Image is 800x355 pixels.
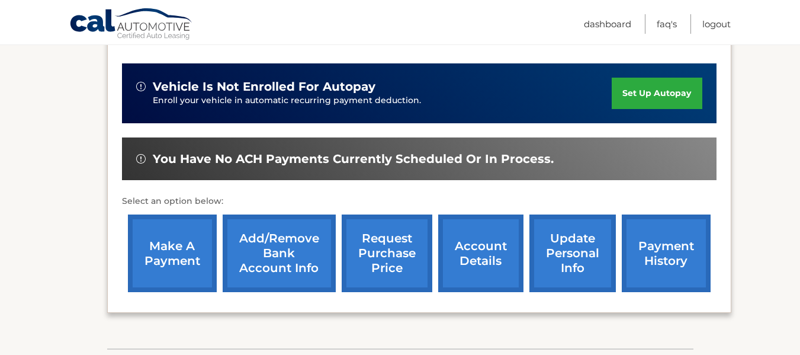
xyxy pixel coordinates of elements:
img: alert-white.svg [136,154,146,164]
a: FAQ's [657,14,677,34]
a: Add/Remove bank account info [223,215,336,292]
a: Logout [702,14,731,34]
a: make a payment [128,215,217,292]
img: alert-white.svg [136,82,146,91]
a: update personal info [529,215,616,292]
span: You have no ACH payments currently scheduled or in process. [153,152,554,167]
a: set up autopay [612,78,702,109]
span: vehicle is not enrolled for autopay [153,79,375,94]
a: payment history [622,215,711,292]
a: Dashboard [584,14,631,34]
a: account details [438,215,523,292]
a: Cal Automotive [69,8,194,42]
p: Select an option below: [122,194,717,209]
a: request purchase price [342,215,432,292]
p: Enroll your vehicle in automatic recurring payment deduction. [153,94,612,107]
